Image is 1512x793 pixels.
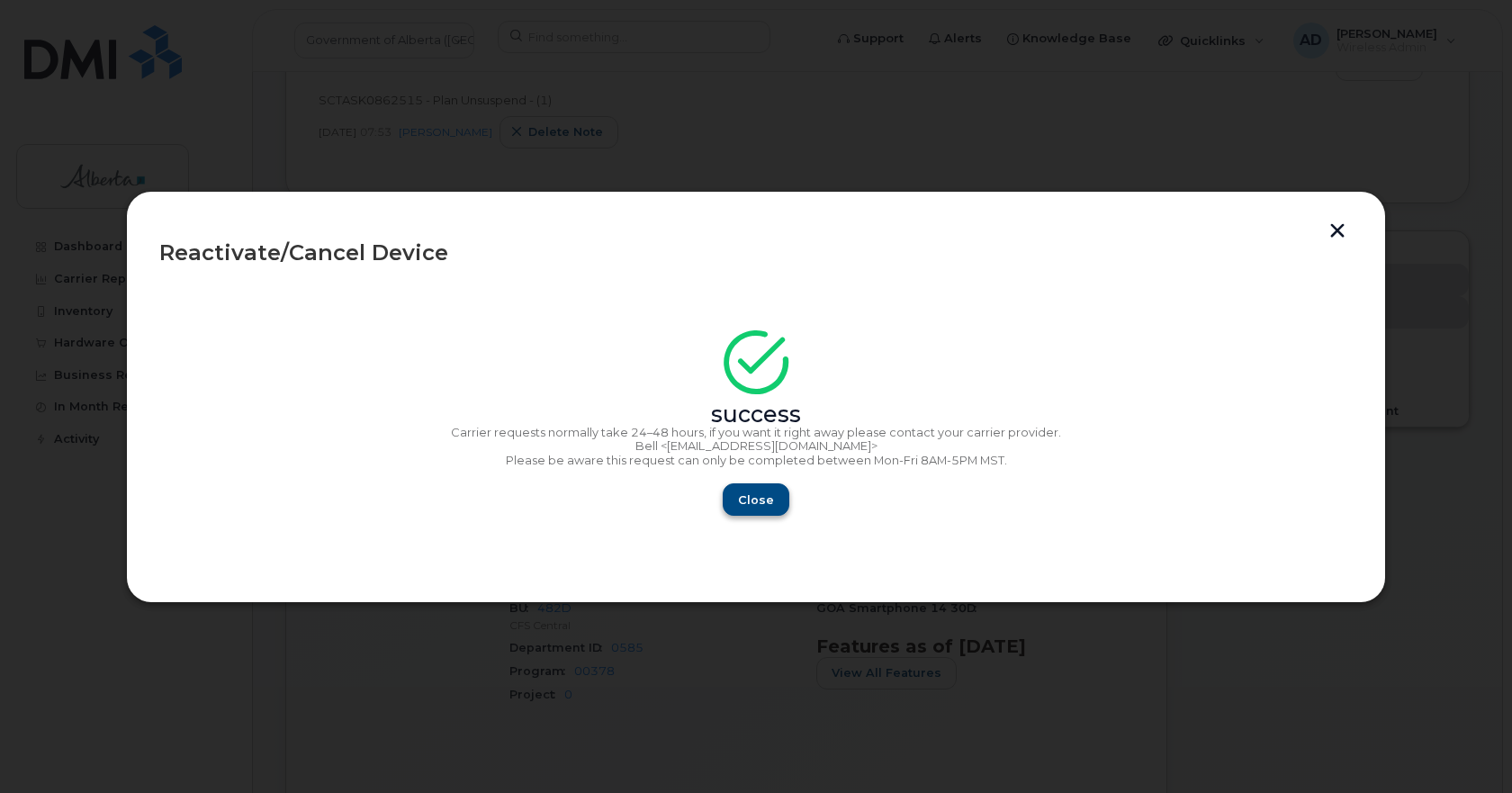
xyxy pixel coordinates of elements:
[159,454,1353,468] p: Please be aware this request can only be completed between Mon-Fri 8AM-5PM MST.
[159,408,1353,422] div: success
[159,242,1353,264] div: Reactivate/Cancel Device
[159,426,1353,440] p: Carrier requests normally take 24–48 hours, if you want it right away please contact your carrier...
[159,439,1353,454] p: Bell <[EMAIL_ADDRESS][DOMAIN_NAME]>
[723,483,789,516] button: Close
[738,491,774,509] span: Close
